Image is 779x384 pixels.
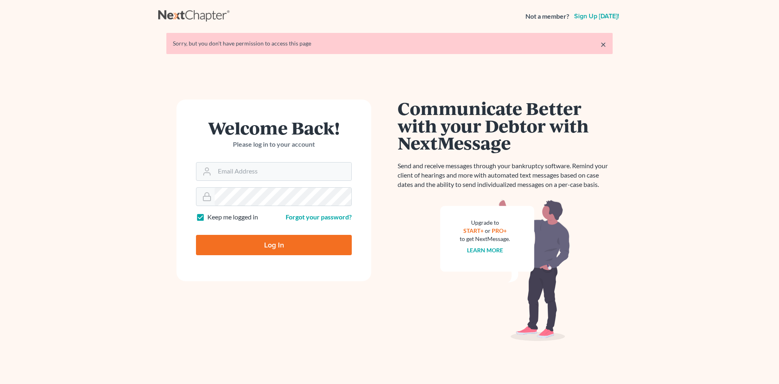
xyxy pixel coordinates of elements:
strong: Not a member? [525,12,569,21]
p: Please log in to your account [196,140,352,149]
a: × [600,39,606,49]
label: Keep me logged in [207,213,258,222]
a: Learn more [467,247,503,254]
a: Sign up [DATE]! [572,13,621,20]
a: START+ [463,227,484,234]
h1: Welcome Back! [196,119,352,137]
p: Send and receive messages through your bankruptcy software. Remind your client of hearings and mo... [398,161,613,189]
div: Sorry, but you don't have permission to access this page [173,39,606,48]
div: to get NextMessage. [460,235,510,243]
img: nextmessage_bg-59042aed3d76b12b5cd301f8e5b87938c9018125f34e5fa2b7a6b67550977c72.svg [440,199,570,341]
a: PRO+ [492,227,507,234]
input: Log In [196,235,352,255]
input: Email Address [215,163,351,180]
span: or [485,227,491,234]
div: Upgrade to [460,219,510,227]
h1: Communicate Better with your Debtor with NextMessage [398,100,613,152]
a: Forgot your password? [286,213,352,221]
